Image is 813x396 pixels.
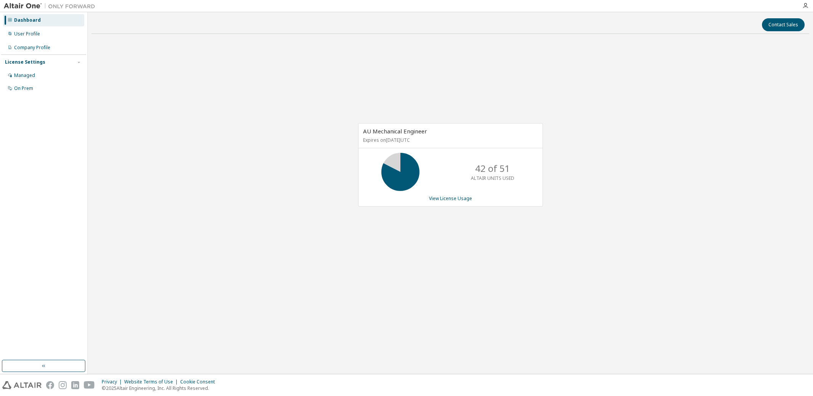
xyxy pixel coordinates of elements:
[59,381,67,389] img: instagram.svg
[14,85,33,91] div: On Prem
[475,162,510,175] p: 42 of 51
[762,18,805,31] button: Contact Sales
[363,137,536,143] p: Expires on [DATE] UTC
[102,385,219,391] p: © 2025 Altair Engineering, Inc. All Rights Reserved.
[102,379,124,385] div: Privacy
[5,59,45,65] div: License Settings
[429,195,472,202] a: View License Usage
[14,45,50,51] div: Company Profile
[363,127,427,135] span: AU Mechanical Engineer
[14,17,41,23] div: Dashboard
[14,72,35,79] div: Managed
[124,379,180,385] div: Website Terms of Use
[2,381,42,389] img: altair_logo.svg
[84,381,95,389] img: youtube.svg
[14,31,40,37] div: User Profile
[4,2,99,10] img: Altair One
[46,381,54,389] img: facebook.svg
[71,381,79,389] img: linkedin.svg
[180,379,219,385] div: Cookie Consent
[471,175,514,181] p: ALTAIR UNITS USED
